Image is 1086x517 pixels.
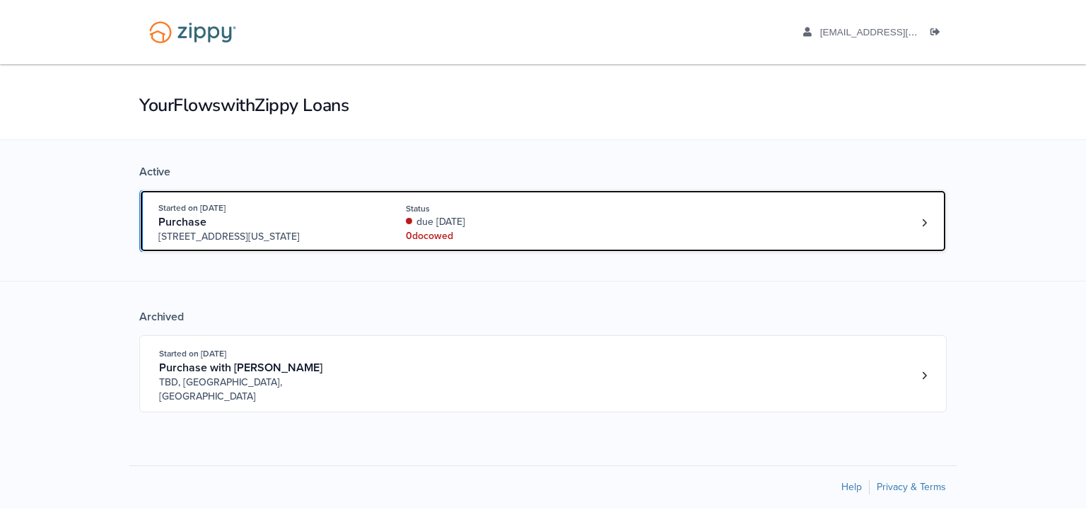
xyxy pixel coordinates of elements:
[159,361,322,375] span: Purchase with [PERSON_NAME]
[158,230,374,244] span: [STREET_ADDRESS][US_STATE]
[406,229,595,243] div: 0 doc owed
[158,215,206,229] span: Purchase
[139,335,947,412] a: Open loan 4146287
[139,310,947,324] div: Archived
[140,14,245,50] img: Logo
[841,481,862,493] a: Help
[406,202,595,215] div: Status
[139,93,947,117] h1: Your Flows with Zippy Loans
[803,27,982,41] a: edit profile
[820,27,982,37] span: mariagraff17@outlook.com
[877,481,946,493] a: Privacy & Terms
[913,365,935,386] a: Loan number 4146287
[913,212,935,233] a: Loan number 4167094
[139,190,947,252] a: Open loan 4167094
[158,203,226,213] span: Started on [DATE]
[159,349,226,359] span: Started on [DATE]
[406,215,595,229] div: due [DATE]
[159,376,375,404] span: TBD, [GEOGRAPHIC_DATA], [GEOGRAPHIC_DATA]
[930,27,946,41] a: Log out
[139,165,947,179] div: Active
